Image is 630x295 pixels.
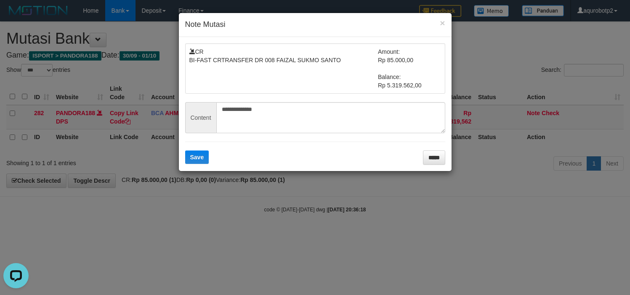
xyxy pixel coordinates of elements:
[190,154,204,161] span: Save
[185,19,445,30] h4: Note Mutasi
[189,47,378,90] td: CR BI-FAST CRTRANSFER DR 008 FAIZAL SUKMO SANTO
[378,47,441,90] td: Amount: Rp 85.000,00 Balance: Rp 5.319.562,00
[3,3,29,29] button: Open LiveChat chat widget
[185,102,216,133] span: Content
[440,18,445,27] button: ×
[185,150,209,164] button: Save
